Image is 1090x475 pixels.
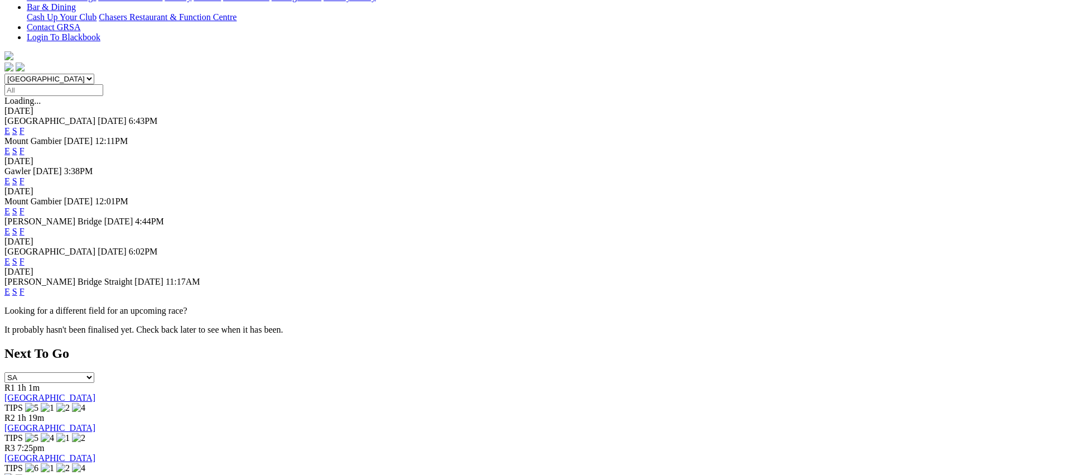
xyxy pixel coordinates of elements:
a: Login To Blackbook [27,32,100,42]
img: 5 [25,403,38,413]
span: TIPS [4,403,23,412]
span: R2 [4,413,15,423]
img: 2 [56,403,70,413]
input: Select date [4,84,103,96]
span: Mount Gambier [4,196,62,206]
span: [GEOGRAPHIC_DATA] [4,116,95,126]
span: R1 [4,383,15,392]
a: S [12,176,17,186]
span: [DATE] [33,166,62,176]
div: [DATE] [4,186,1086,196]
span: [PERSON_NAME] Bridge Straight [4,277,132,286]
a: Bar & Dining [27,2,76,12]
partial: It probably hasn't been finalised yet. Check back later to see when it has been. [4,325,283,334]
span: 7:25pm [17,443,45,453]
a: [GEOGRAPHIC_DATA] [4,423,95,433]
span: 6:02PM [129,247,158,256]
a: F [20,227,25,236]
img: facebook.svg [4,63,13,71]
a: S [12,207,17,216]
span: TIPS [4,433,23,443]
div: [DATE] [4,267,1086,277]
a: F [20,126,25,136]
div: Bar & Dining [27,12,1086,22]
img: 4 [72,463,85,473]
img: 1 [56,433,70,443]
a: S [12,227,17,236]
a: F [20,257,25,266]
img: twitter.svg [16,63,25,71]
a: Chasers Restaurant & Function Centre [99,12,237,22]
div: [DATE] [4,237,1086,247]
span: [GEOGRAPHIC_DATA] [4,247,95,256]
div: [DATE] [4,106,1086,116]
a: F [20,207,25,216]
a: F [20,287,25,296]
span: 6:43PM [129,116,158,126]
span: R3 [4,443,15,453]
a: E [4,176,10,186]
span: [DATE] [64,196,93,206]
span: Gawler [4,166,31,176]
span: [PERSON_NAME] Bridge [4,217,102,226]
a: F [20,176,25,186]
span: [DATE] [134,277,163,286]
a: E [4,227,10,236]
a: S [12,126,17,136]
span: 3:38PM [64,166,93,176]
a: E [4,126,10,136]
img: logo-grsa-white.png [4,51,13,60]
span: 1h 19m [17,413,44,423]
span: [DATE] [104,217,133,226]
img: 6 [25,463,38,473]
span: 1h 1m [17,383,40,392]
a: S [12,146,17,156]
span: [DATE] [98,247,127,256]
a: E [4,146,10,156]
img: 2 [56,463,70,473]
span: [DATE] [98,116,127,126]
img: 4 [41,433,54,443]
a: E [4,257,10,266]
a: [GEOGRAPHIC_DATA] [4,453,95,463]
img: 5 [25,433,38,443]
span: 12:11PM [95,136,128,146]
a: S [12,257,17,266]
a: E [4,287,10,296]
img: 2 [72,433,85,443]
span: 4:44PM [135,217,164,226]
span: [DATE] [64,136,93,146]
span: Loading... [4,96,41,105]
a: Contact GRSA [27,22,80,32]
a: E [4,207,10,216]
div: [DATE] [4,156,1086,166]
a: [GEOGRAPHIC_DATA] [4,393,95,402]
a: S [12,287,17,296]
img: 1 [41,403,54,413]
span: TIPS [4,463,23,473]
a: Cash Up Your Club [27,12,97,22]
p: Looking for a different field for an upcoming race? [4,306,1086,316]
span: 12:01PM [95,196,128,206]
a: F [20,146,25,156]
h2: Next To Go [4,346,1086,361]
span: Mount Gambier [4,136,62,146]
span: 11:17AM [166,277,200,286]
img: 4 [72,403,85,413]
img: 1 [41,463,54,473]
